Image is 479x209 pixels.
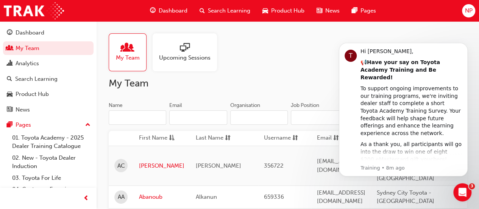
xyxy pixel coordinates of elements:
span: up-icon [85,120,90,130]
iframe: Intercom live chat [453,183,471,201]
span: [EMAIL_ADDRESS][DOMAIN_NAME] [317,158,365,173]
a: My Team [3,41,94,55]
button: DashboardMy TeamAnalyticsSearch LearningProduct HubNews [3,24,94,118]
a: pages-iconPages [346,3,382,19]
input: Name [109,110,166,125]
span: sessionType_ONLINE_URL-icon [180,43,190,53]
span: news-icon [7,107,12,113]
a: search-iconSearch Learning [193,3,256,19]
span: news-icon [317,6,322,16]
span: Upcoming Sessions [159,53,211,62]
input: Organisation [230,110,288,125]
input: Email [169,110,227,125]
a: My Team [109,33,153,71]
a: guage-iconDashboard [144,3,193,19]
span: Pages [360,6,376,15]
span: sorting-icon [292,134,298,143]
span: guage-icon [7,30,12,36]
button: Usernamesorting-icon [264,134,306,143]
span: people-icon [123,43,133,53]
div: News [16,105,30,114]
span: Dashboard [159,6,187,15]
a: Dashboard [3,26,94,40]
div: Search Learning [15,75,58,83]
div: Job Position [291,102,319,109]
a: Search Learning [3,72,94,86]
span: My Team [116,53,140,62]
span: 659336 [264,193,284,200]
div: Analytics [16,59,39,68]
span: AA [118,193,125,201]
span: 3 [469,183,475,189]
div: Dashboard [16,28,44,37]
a: 04. Customer Experience [9,184,94,195]
span: Sydney City Toyota - [GEOGRAPHIC_DATA] [377,189,434,205]
div: Organisation [230,102,260,109]
span: News [325,6,340,15]
a: Upcoming Sessions [153,33,223,71]
span: chart-icon [7,60,12,67]
span: Last Name [196,134,223,143]
button: NP [462,4,475,17]
button: Pages [3,118,94,132]
a: car-iconProduct Hub [256,3,310,19]
a: [PERSON_NAME] [139,162,184,170]
h2: My Team [109,77,467,90]
span: Product Hub [271,6,304,15]
span: guage-icon [150,6,156,16]
span: pages-icon [7,122,12,129]
button: Last Namesorting-icon [196,134,237,143]
span: Username [264,134,291,143]
span: car-icon [7,91,12,98]
a: Product Hub [3,87,94,101]
span: pages-icon [352,6,357,16]
span: Alkanun [196,193,217,200]
img: Trak [4,2,64,19]
a: 02. New - Toyota Dealer Induction [9,152,94,172]
span: asc-icon [169,134,175,143]
div: Pages [16,121,31,129]
div: Name [109,102,123,109]
span: First Name [139,134,167,143]
span: NP [465,6,472,15]
span: sorting-icon [225,134,231,143]
span: search-icon [200,6,205,16]
span: prev-icon [83,194,89,203]
a: 03. Toyota For Life [9,172,94,184]
span: Search Learning [208,6,250,15]
button: First Nameasc-icon [139,134,181,143]
span: search-icon [7,76,12,83]
div: Product Hub [16,90,49,99]
button: Emailsorting-icon [317,134,359,143]
a: Abanoub [139,193,184,201]
span: Email [317,134,332,143]
a: News [3,103,94,117]
a: news-iconNews [310,3,346,19]
span: people-icon [7,45,12,52]
iframe: Intercom notifications message [328,36,479,181]
a: Analytics [3,57,94,71]
a: 01. Toyota Academy - 2025 Dealer Training Catalogue [9,132,94,152]
input: Job Position [291,110,348,125]
span: [EMAIL_ADDRESS][DOMAIN_NAME] [317,189,365,205]
span: 356722 [264,162,284,169]
span: [PERSON_NAME] [196,162,241,169]
span: car-icon [262,6,268,16]
div: Email [169,102,182,109]
span: AC [117,162,125,170]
